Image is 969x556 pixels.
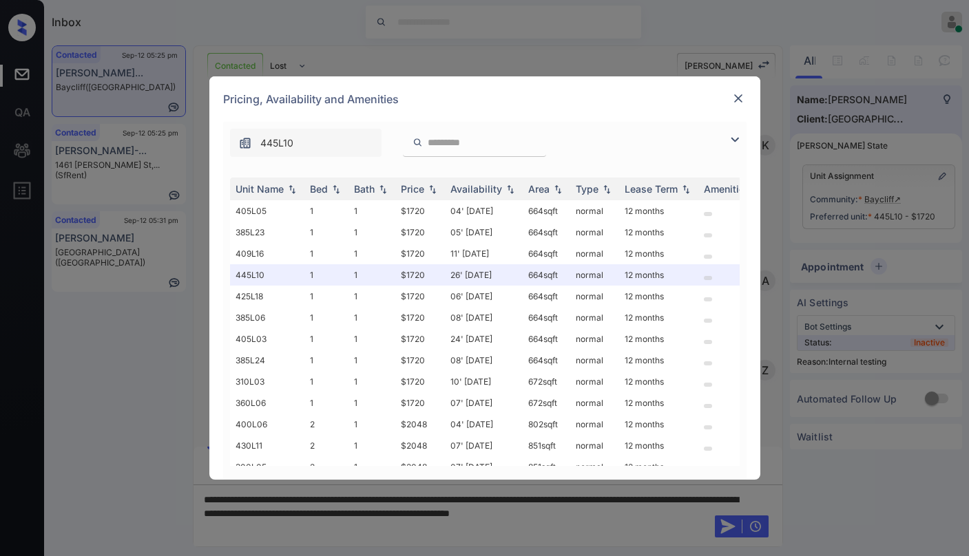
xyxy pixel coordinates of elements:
td: 05' [DATE] [445,222,523,243]
img: sorting [426,184,439,194]
td: 400L06 [230,414,304,435]
td: 1 [348,307,395,328]
td: 405L05 [230,200,304,222]
td: 12 months [619,456,698,478]
td: 405L03 [230,328,304,350]
span: 445L10 [260,136,293,151]
td: 2 [304,435,348,456]
td: normal [570,222,619,243]
td: 664 sqft [523,328,570,350]
td: $1720 [395,350,445,371]
td: normal [570,200,619,222]
td: 672 sqft [523,392,570,414]
td: 07' [DATE] [445,392,523,414]
td: 12 months [619,371,698,392]
td: normal [570,414,619,435]
td: $2048 [395,456,445,478]
td: 1 [348,392,395,414]
td: 664 sqft [523,350,570,371]
td: 12 months [619,435,698,456]
td: 07' [DATE] [445,456,523,478]
td: 385L23 [230,222,304,243]
td: 12 months [619,350,698,371]
img: sorting [503,184,517,194]
td: 1 [304,264,348,286]
td: 04' [DATE] [445,200,523,222]
div: Unit Name [236,183,284,195]
td: 1 [348,414,395,435]
td: 1 [348,243,395,264]
td: $1720 [395,200,445,222]
td: 385L24 [230,350,304,371]
td: 1 [348,200,395,222]
td: 12 months [619,222,698,243]
img: icon-zuma [238,136,252,150]
td: normal [570,307,619,328]
td: 12 months [619,286,698,307]
img: sorting [329,184,343,194]
td: $2048 [395,414,445,435]
td: 1 [348,264,395,286]
td: 12 months [619,307,698,328]
td: normal [570,392,619,414]
td: 425L18 [230,286,304,307]
td: $1720 [395,286,445,307]
div: Pricing, Availability and Amenities [209,76,760,122]
td: 310L03 [230,371,304,392]
td: 08' [DATE] [445,307,523,328]
td: 664 sqft [523,200,570,222]
td: 1 [304,307,348,328]
div: Amenities [704,183,750,195]
td: normal [570,456,619,478]
td: 1 [304,286,348,307]
div: Area [528,183,550,195]
td: 2 [304,414,348,435]
td: $1720 [395,371,445,392]
td: 664 sqft [523,243,570,264]
td: 1 [348,328,395,350]
div: Bath [354,183,375,195]
td: 664 sqft [523,264,570,286]
img: sorting [376,184,390,194]
td: 1 [348,435,395,456]
td: 26' [DATE] [445,264,523,286]
td: 1 [348,286,395,307]
td: 1 [304,200,348,222]
div: Bed [310,183,328,195]
td: normal [570,243,619,264]
img: sorting [285,184,299,194]
td: 1 [348,350,395,371]
img: sorting [551,184,565,194]
td: 08' [DATE] [445,350,523,371]
td: 409L16 [230,243,304,264]
td: $1720 [395,243,445,264]
td: normal [570,328,619,350]
td: 1 [304,392,348,414]
td: $1720 [395,328,445,350]
td: 12 months [619,243,698,264]
td: 851 sqft [523,435,570,456]
img: close [731,92,745,105]
td: 664 sqft [523,307,570,328]
td: 851 sqft [523,456,570,478]
td: 360L06 [230,392,304,414]
td: 802 sqft [523,414,570,435]
td: normal [570,350,619,371]
td: 1 [304,222,348,243]
td: 1 [304,328,348,350]
td: 07' [DATE] [445,435,523,456]
td: 1 [304,371,348,392]
td: 300L05 [230,456,304,478]
td: 11' [DATE] [445,243,523,264]
td: 12 months [619,328,698,350]
td: 1 [348,456,395,478]
td: 1 [304,243,348,264]
td: 1 [348,371,395,392]
td: normal [570,435,619,456]
td: $1720 [395,392,445,414]
td: 04' [DATE] [445,414,523,435]
img: sorting [600,184,614,194]
td: 1 [304,350,348,371]
img: icon-zuma [413,136,423,149]
td: 1 [348,222,395,243]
